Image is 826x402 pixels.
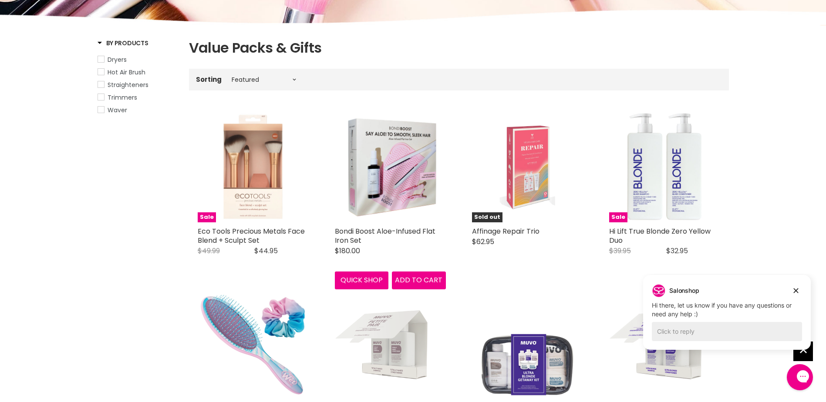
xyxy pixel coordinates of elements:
[637,274,817,363] iframe: Gorgias live chat campaigns
[254,246,278,256] span: $44.95
[392,271,446,289] button: Add to cart
[198,291,309,402] img: WetBrush Galactic Waves Detangling Kit
[98,93,178,102] a: Trimmers
[472,226,539,236] a: Affinage Repair Trio
[500,111,555,222] img: Affinage Repair Trio
[98,55,178,64] a: Dryers
[609,291,720,402] img: Muvo Ultra Blonde Petite Pair
[108,106,127,114] span: Waver
[98,105,178,115] a: Waver
[609,246,631,256] span: $39.95
[472,111,583,222] a: Affinage Repair Trio Affinage Repair Trio Sold out
[198,111,309,222] img: Eco Tools Precious Metals Face Blend + Sculpt Set
[98,67,178,77] a: Hot Air Brush
[196,76,222,83] label: Sorting
[98,80,178,90] a: Straighteners
[472,237,494,247] span: $62.95
[395,275,442,285] span: Add to cart
[98,39,148,47] h3: By Products
[335,291,446,402] img: Muvo Totally Naked Petite Pair
[108,68,145,77] span: Hot Air Brush
[198,111,309,222] a: Eco Tools Precious Metals Face Blend + Sculpt Set Eco Tools Precious Metals Face Blend + Sculpt S...
[108,80,148,89] span: Straighteners
[198,212,216,222] span: Sale
[472,291,583,402] img: Muvo Ultra Blonde Getaway Kit
[198,226,305,245] a: Eco Tools Precious Metals Face Blend + Sculpt Set
[335,246,360,256] span: $180.00
[609,226,711,245] a: Hi Lift True Blonde Zero Yellow Duo
[198,246,220,256] span: $49.99
[108,93,137,102] span: Trimmers
[472,212,502,222] span: Sold out
[335,111,446,222] img: Bondi Boost Aloe-Infused Flat Iron Set
[666,246,688,256] span: $32.95
[198,291,309,402] a: WetBrush Galactic Waves Detangling Kit WetBrush Galactic Waves Detangling Kit
[782,361,817,393] iframe: Gorgias live chat messenger
[335,226,435,245] a: Bondi Boost Aloe-Infused Flat Iron Set
[108,55,127,64] span: Dryers
[609,111,720,222] img: Hi Lift True Blonde Zero Yellow Duo
[609,212,627,222] span: Sale
[335,271,389,289] button: Quick shop
[189,39,729,57] h1: Value Packs & Gifts
[609,111,720,222] a: Hi Lift True Blonde Zero Yellow Duo Sale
